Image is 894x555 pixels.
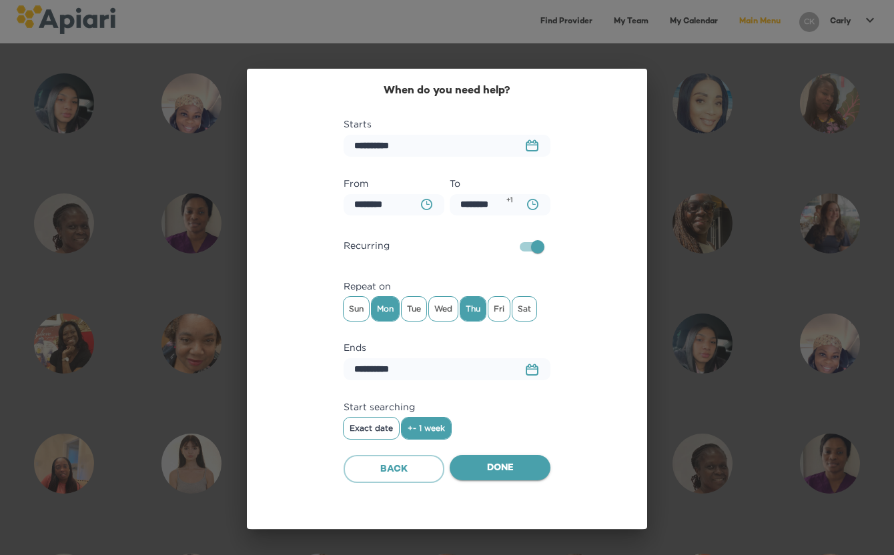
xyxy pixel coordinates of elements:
[344,85,550,97] h2: When do you need help?
[350,424,393,433] span: Exact date
[402,418,451,439] button: +- 1 week
[344,297,369,321] div: Sun
[460,297,486,321] div: Thu
[344,340,550,356] label: Ends
[372,297,399,321] div: Mon
[429,297,458,321] div: Wed
[355,462,433,478] span: Back
[460,460,540,477] span: Done
[488,299,510,319] span: Fri
[402,299,426,319] span: Tue
[372,299,399,319] span: Mon
[429,299,458,319] span: Wed
[344,455,444,483] button: Back
[344,399,550,415] label: Start searching
[402,297,426,321] div: Tue
[344,418,399,439] button: Exact date
[408,424,445,433] span: +- 1 week
[512,297,536,321] div: Sat
[460,299,486,319] span: Thu
[450,455,550,480] button: Done
[344,299,369,319] span: Sun
[450,175,550,191] label: To
[344,175,444,191] label: From
[488,297,510,321] div: Fri
[344,278,550,294] label: Repeat on
[512,299,536,319] span: Sat
[344,237,390,253] span: Recurring
[344,116,550,132] label: Starts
